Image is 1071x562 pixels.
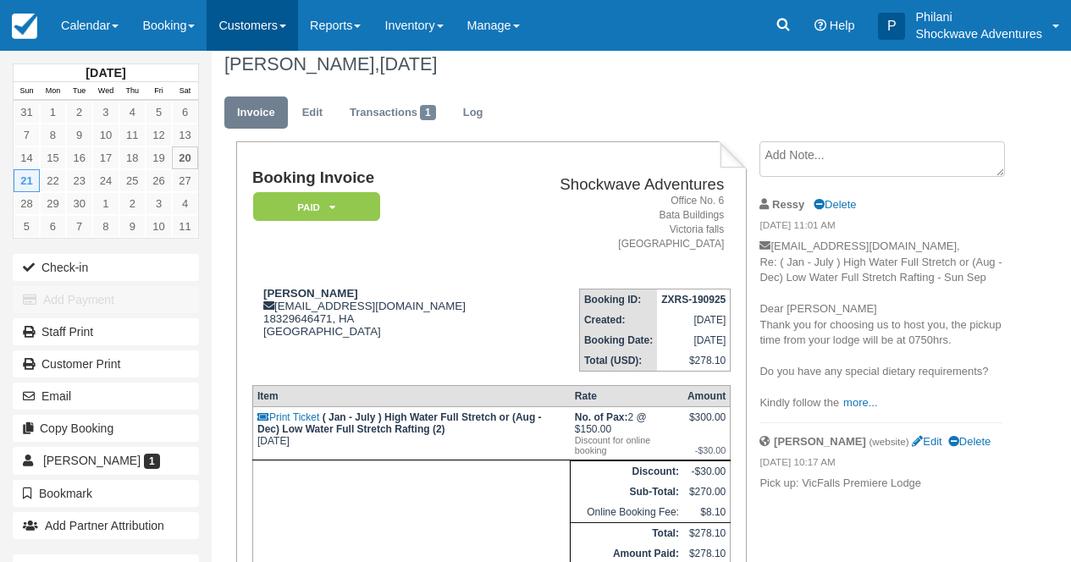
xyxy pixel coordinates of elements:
td: 2 @ $150.00 [571,407,683,460]
a: 5 [146,101,172,124]
th: Tue [66,82,92,101]
button: Bookmark [13,480,199,507]
a: Edit [290,96,335,129]
a: more... [843,396,877,409]
strong: ZXRS-190925 [661,294,726,306]
span: 1 [144,454,160,469]
a: 3 [146,192,172,215]
i: Help [814,19,826,31]
a: 9 [119,215,146,238]
a: 1 [92,192,119,215]
em: [DATE] 10:17 AM [759,455,1002,474]
th: Sun [14,82,40,101]
td: [DATE] [657,330,731,350]
button: Copy Booking [13,415,199,442]
p: Shockwave Adventures [915,25,1042,42]
a: 13 [172,124,198,146]
a: 11 [119,124,146,146]
th: Wed [92,82,119,101]
a: 4 [172,192,198,215]
button: Add Payment [13,286,199,313]
th: Sub-Total: [571,482,683,502]
a: 1 [40,101,66,124]
a: 11 [172,215,198,238]
a: 3 [92,101,119,124]
a: 10 [146,215,172,238]
a: Customer Print [13,350,199,377]
th: Discount: [571,461,683,482]
a: 18 [119,146,146,169]
a: 8 [92,215,119,238]
a: Delete [948,435,991,448]
th: Fri [146,82,172,101]
a: Invoice [224,96,288,129]
td: Online Booking Fee: [571,502,683,523]
a: 6 [172,101,198,124]
th: Total: [571,523,683,544]
th: Rate [571,386,683,407]
button: Check-in [13,254,199,281]
a: 12 [146,124,172,146]
a: 19 [146,146,172,169]
a: 20 [172,146,198,169]
th: Booking ID: [579,289,657,311]
td: $8.10 [683,502,731,523]
a: 17 [92,146,119,169]
a: Staff Print [13,318,199,345]
strong: No. of Pax [575,411,628,423]
img: checkfront-main-nav-mini-logo.png [12,14,37,39]
a: 2 [66,101,92,124]
a: 5 [14,215,40,238]
strong: [PERSON_NAME] [774,435,866,448]
strong: [DATE] [86,66,125,80]
td: $270.00 [683,482,731,502]
em: Paid [253,192,380,222]
th: Mon [40,82,66,101]
strong: ( Jan - July ) High Water Full Stretch or (Aug - Dec) Low Water Full Stretch Rafting (2) [257,411,542,435]
a: 2 [119,192,146,215]
button: Add Partner Attribution [13,512,199,539]
a: 8 [40,124,66,146]
strong: Ressy [772,198,804,211]
a: Edit [912,435,941,448]
div: $300.00 [687,411,726,437]
a: 14 [14,146,40,169]
a: 15 [40,146,66,169]
a: 31 [14,101,40,124]
div: P [878,13,905,40]
a: [PERSON_NAME] 1 [13,447,199,474]
th: Thu [119,82,146,101]
span: [DATE] [379,53,437,74]
a: 7 [66,215,92,238]
a: 22 [40,169,66,192]
a: 30 [66,192,92,215]
td: [DATE] [657,310,731,330]
a: 29 [40,192,66,215]
a: 28 [14,192,40,215]
a: Transactions1 [337,96,449,129]
p: [EMAIL_ADDRESS][DOMAIN_NAME], Re: ( Jan - July ) High Water Full Stretch or (Aug - Dec) Low Water... [759,239,1002,411]
a: 16 [66,146,92,169]
a: 23 [66,169,92,192]
th: Booking Date: [579,330,657,350]
h1: Booking Invoice [252,169,513,187]
a: 6 [40,215,66,238]
strong: [PERSON_NAME] [263,287,358,300]
span: 1 [420,105,436,120]
address: Office No. 6 Bata Buildings Victoria falls [GEOGRAPHIC_DATA] [520,194,724,252]
a: Delete [814,198,856,211]
h2: Shockwave Adventures [520,176,724,194]
a: 24 [92,169,119,192]
th: Amount [683,386,731,407]
a: 9 [66,124,92,146]
a: 27 [172,169,198,192]
button: Email [13,383,199,410]
td: $278.10 [657,350,731,372]
a: 10 [92,124,119,146]
th: Sat [172,82,198,101]
th: Total (USD): [579,350,657,372]
td: [DATE] [252,407,570,460]
a: 4 [119,101,146,124]
a: Print Ticket [257,411,319,423]
a: 25 [119,169,146,192]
